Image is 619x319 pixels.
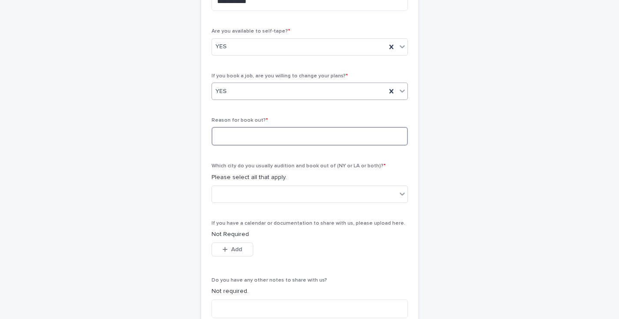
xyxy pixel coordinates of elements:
span: YES [215,42,227,51]
span: Which city do you usually audition and book out of (NY or LA or both)? [212,163,386,169]
span: Do you have any other notes to share with us? [212,278,327,283]
p: Not Required [212,230,408,239]
button: Add [212,243,253,256]
span: Reason for book out? [212,118,268,123]
span: YES [215,87,227,96]
span: If you book a job, are you willing to change your plans? [212,73,348,79]
span: If you have a calendar or documentation to share with us, please upload here. [212,221,405,226]
span: Add [231,246,242,253]
p: Please select all that apply. [212,173,408,182]
p: Not required. [212,287,408,296]
span: Are you available to self-tape? [212,29,290,34]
